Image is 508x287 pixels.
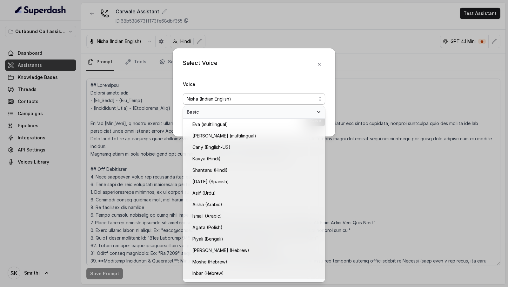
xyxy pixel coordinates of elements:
[192,247,249,254] span: [PERSON_NAME] (Hebrew)
[183,93,325,105] button: Nisha (Indian English)
[192,224,223,231] span: Agata (Polish)
[187,109,314,115] span: Basic
[192,235,223,243] span: Piyali (Bengali)
[192,269,224,277] span: Inbar (Hebrew)
[187,95,231,103] span: Nisha (Indian English)
[192,132,256,140] span: [PERSON_NAME] (multilingual)
[192,155,221,163] span: Kavya (Hindi)
[192,212,222,220] span: Ismail (Arabic)
[192,258,227,266] span: Moshe (Hebrew)
[192,166,228,174] span: Shantanu (Hindi)
[192,189,216,197] span: Asif (Urdu)
[192,178,229,185] span: [DATE] (Spanish)
[183,106,325,282] div: Nisha (Indian English)
[192,201,222,208] span: Aisha (Arabic)
[183,106,325,119] div: Basic
[192,143,231,151] span: Carly (English-US)
[192,121,228,128] span: Eva (multilingual)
